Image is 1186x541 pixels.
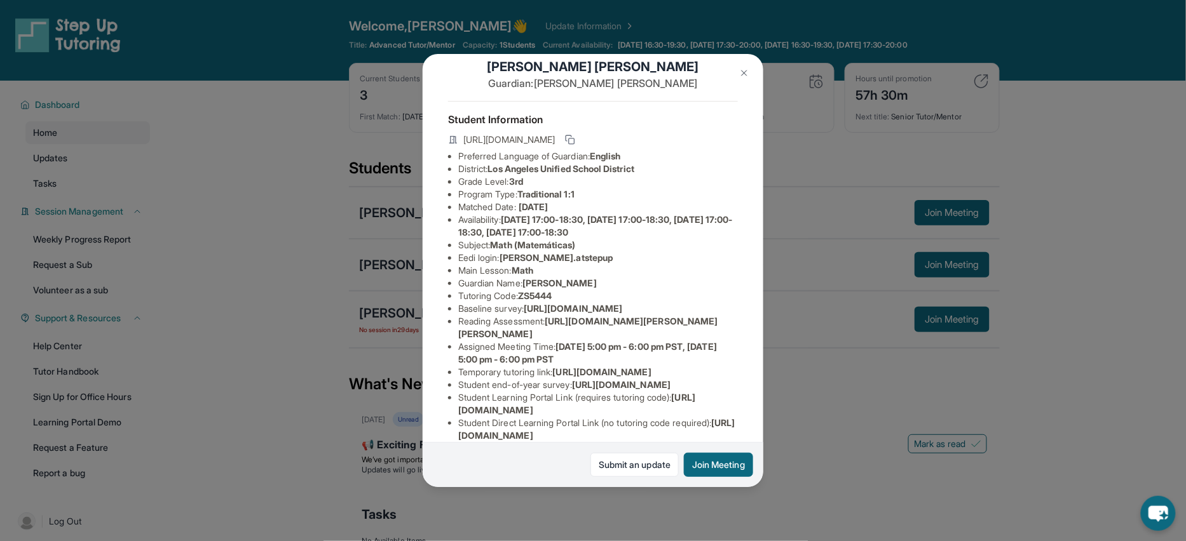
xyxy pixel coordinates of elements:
[458,302,738,315] li: Baseline survey :
[458,290,738,302] li: Tutoring Code :
[458,341,717,364] span: [DATE] 5:00 pm - 6:00 pm PST, [DATE] 5:00 pm - 6:00 pm PST
[522,277,597,288] span: [PERSON_NAME]
[458,391,738,417] li: Student Learning Portal Link (requires tutoring code) :
[512,265,533,276] span: Math
[500,252,613,263] span: [PERSON_NAME].atstepup
[684,453,753,477] button: Join Meeting
[509,176,523,187] span: 3rd
[458,239,738,251] li: Subject :
[458,315,738,340] li: Reading Assessment :
[739,68,749,78] img: Close Icon
[448,76,738,91] p: Guardian: [PERSON_NAME] [PERSON_NAME]
[458,340,738,366] li: Assigned Meeting Time :
[458,264,738,277] li: Main Lesson :
[518,290,552,301] span: ZS5444
[458,188,738,201] li: Program Type:
[448,58,738,76] h1: [PERSON_NAME] [PERSON_NAME]
[458,214,733,237] span: [DATE] 17:00-18:30, [DATE] 17:00-18:30, [DATE] 17:00-18:30, [DATE] 17:00-18:30
[458,366,738,378] li: Temporary tutoring link :
[458,175,738,188] li: Grade Level:
[458,417,738,442] li: Student Direct Learning Portal Link (no tutoring code required) :
[458,201,738,213] li: Matched Date:
[488,163,634,174] span: Los Angeles Unified School District
[458,251,738,264] li: Eedi login :
[590,453,679,477] a: Submit an update
[458,277,738,290] li: Guardian Name :
[458,163,738,175] li: District:
[524,303,622,314] span: [URL][DOMAIN_NAME]
[463,133,555,146] span: [URL][DOMAIN_NAME]
[1141,496,1176,531] button: chat-button
[562,132,578,147] button: Copy link
[458,150,738,163] li: Preferred Language of Guardian:
[553,366,651,377] span: [URL][DOMAIN_NAME]
[572,379,671,390] span: [URL][DOMAIN_NAME]
[517,189,575,199] span: Traditional 1:1
[458,316,718,339] span: [URL][DOMAIN_NAME][PERSON_NAME][PERSON_NAME]
[491,239,576,250] span: Math (Matemáticas)
[458,213,738,239] li: Availability:
[458,378,738,391] li: Student end-of-year survey :
[448,112,738,127] h4: Student Information
[590,150,621,161] span: English
[519,201,548,212] span: [DATE]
